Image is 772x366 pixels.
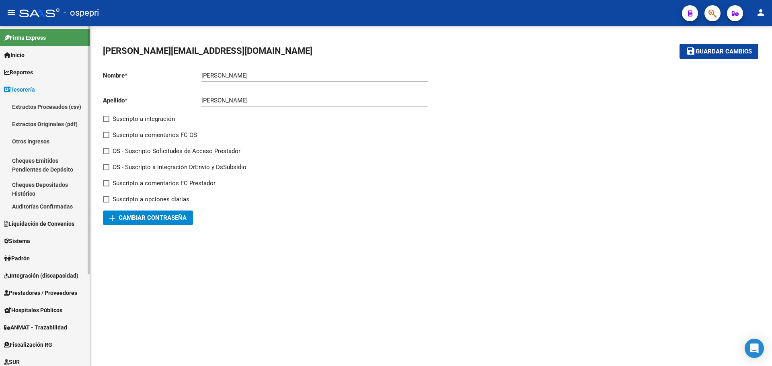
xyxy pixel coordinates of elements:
[113,178,216,188] span: Suscripto a comentarios FC Prestador
[113,130,197,140] span: Suscripto a comentarios FC OS
[109,214,187,221] span: Cambiar Contraseña
[4,288,77,297] span: Prestadores / Proveedores
[103,211,193,225] button: Cambiar Contraseña
[103,71,201,80] p: Nombre
[103,46,312,56] span: [PERSON_NAME][EMAIL_ADDRESS][DOMAIN_NAME]
[113,114,175,124] span: Suscripto a integración
[64,4,99,22] span: - ospepri
[4,85,35,94] span: Tesorería
[680,44,758,59] button: Guardar cambios
[113,162,246,172] span: OS - Suscripto a integración DrEnvio y DsSubsidio
[4,33,46,42] span: Firma Express
[113,194,189,204] span: Suscripto a opciones diarias
[4,51,25,59] span: Inicio
[4,254,30,263] span: Padrón
[745,339,764,358] div: Open Intercom Messenger
[4,219,74,228] span: Liquidación de Convenios
[107,213,117,223] mat-icon: add
[103,96,201,105] p: Apellido
[4,68,33,77] span: Reportes
[113,146,240,156] span: OS - Suscripto Solicitudes de Acceso Prestador
[4,323,67,332] span: ANMAT - Trazabilidad
[4,237,30,245] span: Sistema
[686,46,696,56] mat-icon: save
[696,48,752,55] span: Guardar cambios
[4,271,78,280] span: Integración (discapacidad)
[4,306,62,315] span: Hospitales Públicos
[4,340,52,349] span: Fiscalización RG
[6,8,16,17] mat-icon: menu
[756,8,766,17] mat-icon: person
